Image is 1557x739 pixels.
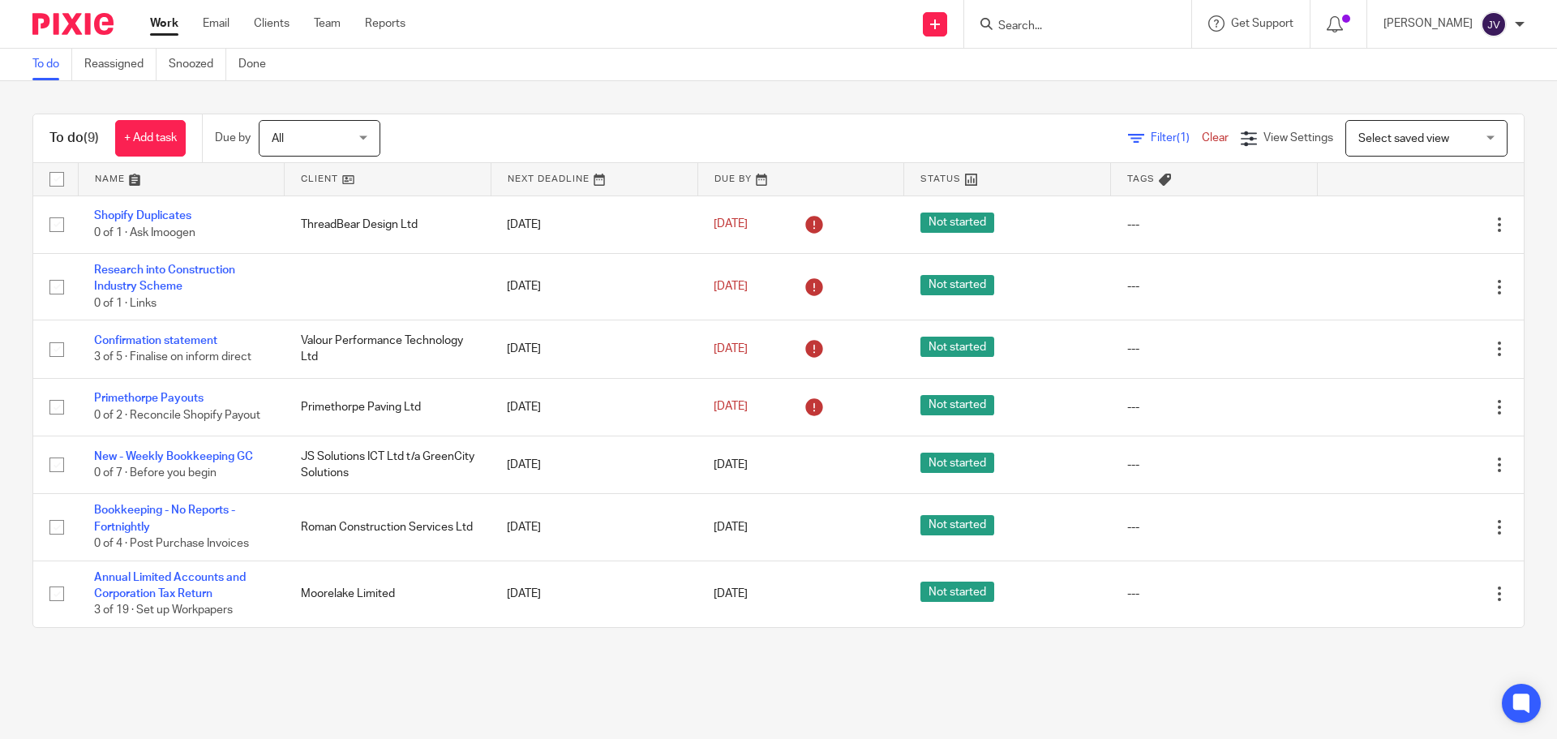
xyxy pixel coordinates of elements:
div: --- [1127,586,1302,602]
span: [DATE] [714,588,748,599]
span: 0 of 4 · Post Purchase Invoices [94,538,249,549]
a: Research into Construction Industry Scheme [94,264,235,292]
div: --- [1127,278,1302,294]
div: --- [1127,519,1302,535]
span: [DATE] [714,459,748,470]
div: --- [1127,457,1302,473]
h1: To do [49,130,99,147]
td: [DATE] [491,195,697,253]
span: [DATE] [714,343,748,354]
div: --- [1127,217,1302,233]
span: Tags [1127,174,1155,183]
div: --- [1127,341,1302,357]
span: Select saved view [1358,133,1449,144]
a: Reports [365,15,405,32]
span: (1) [1177,132,1190,144]
span: 3 of 19 · Set up Workpapers [94,604,233,616]
td: Roman Construction Services Ltd [285,494,491,561]
span: Filter [1151,132,1202,144]
a: Email [203,15,229,32]
td: [DATE] [491,436,697,493]
td: Primethorpe Paving Ltd [285,378,491,436]
span: 0 of 1 · Links [94,298,157,309]
td: Moorelake Limited [285,561,491,627]
span: Not started [920,515,994,535]
span: Not started [920,337,994,357]
td: [DATE] [491,253,697,320]
a: Reassigned [84,49,157,80]
p: [PERSON_NAME] [1383,15,1473,32]
a: Work [150,15,178,32]
span: All [272,133,284,144]
span: Not started [920,213,994,233]
span: 0 of 1 · Ask Imoogen [94,227,195,238]
td: [DATE] [491,561,697,627]
td: [DATE] [491,378,697,436]
a: To do [32,49,72,80]
span: [DATE] [714,402,748,413]
span: Not started [920,395,994,415]
span: Not started [920,582,994,602]
span: 0 of 7 · Before you begin [94,467,217,479]
td: JS Solutions ICT Ltd t/a GreenCity Solutions [285,436,491,493]
td: ThreadBear Design Ltd [285,195,491,253]
a: Clear [1202,132,1229,144]
a: New - Weekly Bookkeeping GC [94,451,253,462]
a: Done [238,49,278,80]
a: Clients [254,15,290,32]
span: [DATE] [714,219,748,230]
span: (9) [84,131,99,144]
a: Shopify Duplicates [94,210,191,221]
a: Primethorpe Payouts [94,393,204,404]
span: 3 of 5 · Finalise on inform direct [94,351,251,363]
p: Due by [215,130,251,146]
img: svg%3E [1481,11,1507,37]
span: Not started [920,453,994,473]
span: View Settings [1263,132,1333,144]
a: Team [314,15,341,32]
span: Not started [920,275,994,295]
td: [DATE] [491,320,697,378]
input: Search [997,19,1143,34]
a: Snoozed [169,49,226,80]
span: [DATE] [714,522,748,533]
div: --- [1127,399,1302,415]
td: Valour Performance Technology Ltd [285,320,491,378]
a: Confirmation statement [94,335,217,346]
span: [DATE] [714,281,748,292]
td: [DATE] [491,494,697,561]
img: Pixie [32,13,114,35]
a: Annual Limited Accounts and Corporation Tax Return [94,572,246,599]
a: + Add task [115,120,186,157]
span: 0 of 2 · Reconcile Shopify Payout [94,410,260,421]
span: Get Support [1231,18,1293,29]
a: Bookkeeping - No Reports - Fortnightly [94,505,235,532]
